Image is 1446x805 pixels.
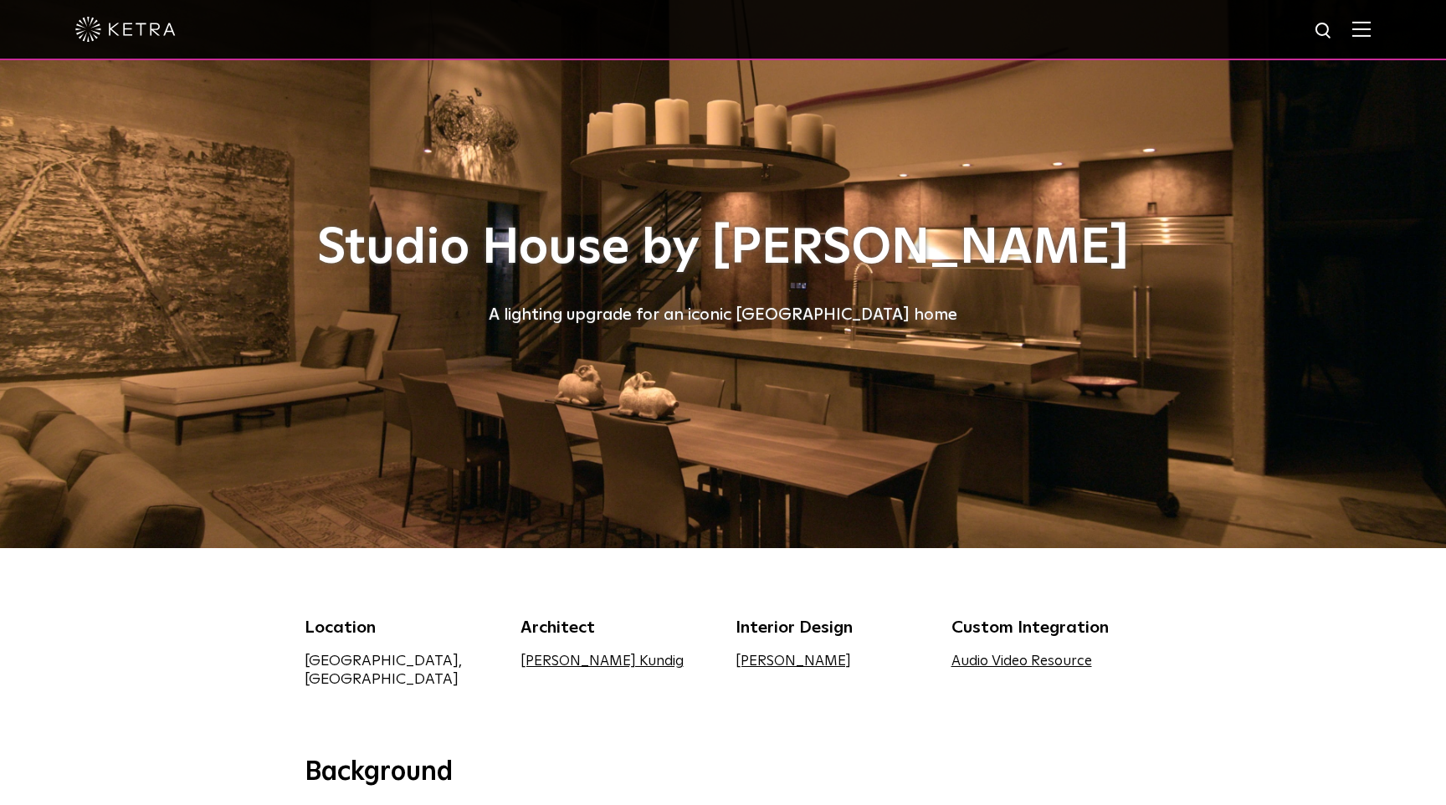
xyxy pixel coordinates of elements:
[520,615,711,640] div: Architect
[75,17,176,42] img: ketra-logo-2019-white
[951,615,1142,640] div: Custom Integration
[736,654,851,669] a: [PERSON_NAME]
[305,756,1141,791] h3: Background
[305,615,495,640] div: Location
[951,654,1092,669] a: Audio Video Resource
[305,652,495,689] div: [GEOGRAPHIC_DATA], [GEOGRAPHIC_DATA]
[305,301,1141,328] div: A lighting upgrade for an iconic [GEOGRAPHIC_DATA] home
[1314,21,1335,42] img: search icon
[305,221,1141,276] h1: Studio House by [PERSON_NAME]
[1352,21,1371,37] img: Hamburger%20Nav.svg
[736,615,926,640] div: Interior Design
[520,654,684,669] a: [PERSON_NAME] Kundig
